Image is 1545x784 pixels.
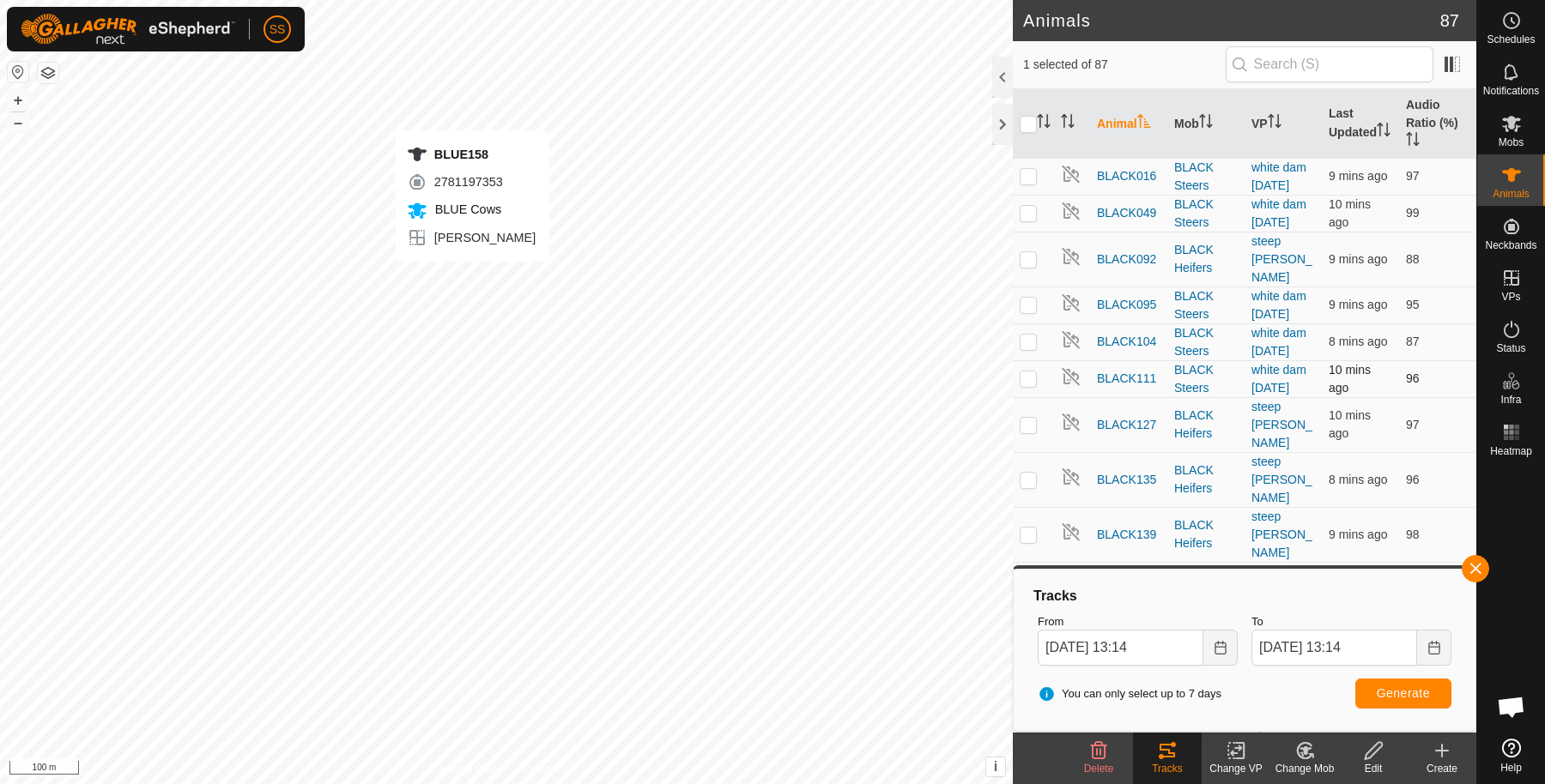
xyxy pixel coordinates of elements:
[1329,408,1371,440] span: 20 Sept 2025, 1:04 pm
[1174,407,1238,443] div: BLACK Heifers
[1251,400,1312,449] a: steep [PERSON_NAME]
[1406,371,1420,385] span: 96
[1487,34,1535,45] span: Schedules
[1329,197,1371,229] span: 20 Sept 2025, 1:03 pm
[1251,160,1306,192] a: white dam [DATE]
[1097,167,1156,185] span: BLACK016
[1061,164,1081,184] img: returning off
[1406,335,1420,348] span: 87
[1202,761,1270,776] div: Change VP
[431,202,501,216] span: BLUE Cows
[1251,289,1306,321] a: white dam [DATE]
[1174,287,1238,323] div: BLACK Steers
[1499,137,1524,148] span: Mobs
[1097,370,1156,388] span: BLACK111
[1268,117,1281,130] p-sorticon: Activate to sort
[1061,366,1081,387] img: returning off
[1501,292,1520,302] span: VPs
[524,762,574,777] a: Contact Us
[986,757,1005,776] button: i
[1061,467,1081,487] img: returning off
[1329,335,1387,348] span: 20 Sept 2025, 1:05 pm
[1167,89,1245,159] th: Mob
[994,759,997,774] span: i
[407,227,536,248] div: [PERSON_NAME]
[1245,89,1322,159] th: VP
[1493,189,1530,199] span: Animals
[1251,613,1451,630] label: To
[1031,586,1458,606] div: Tracks
[8,112,28,133] button: –
[1496,343,1525,353] span: Status
[1322,89,1399,159] th: Last Updated
[1440,8,1459,33] span: 87
[21,14,235,45] img: Gallagher Logo
[1097,526,1156,544] span: BLACK139
[1251,197,1306,229] a: white dam [DATE]
[1023,10,1440,31] h2: Animals
[1251,455,1312,504] a: steep [PERSON_NAME]
[1137,117,1151,130] p-sorticon: Activate to sort
[1406,135,1420,148] p-sorticon: Activate to sort
[1174,461,1238,498] div: BLACK Heifers
[1174,241,1238,277] div: BLACK Heifers
[1406,169,1420,183] span: 97
[1061,117,1075,130] p-sorticon: Activate to sort
[1061,522,1081,542] img: returning off
[1251,510,1312,559] a: steep [PERSON_NAME]
[1037,117,1051,130] p-sorticon: Activate to sort
[1406,252,1420,266] span: 88
[1174,159,1238,195] div: BLACK Steers
[1133,761,1202,776] div: Tracks
[1329,528,1387,541] span: 20 Sept 2025, 1:04 pm
[1174,516,1238,552] div: BLACK Heifers
[1097,471,1156,489] span: BLACK135
[1097,250,1156,268] span: BLACK092
[1408,761,1476,776] div: Create
[1061,201,1081,221] img: returning off
[38,63,58,83] button: Map Layers
[1174,361,1238,397] div: BLACK Steers
[1038,613,1238,630] label: From
[1377,125,1390,139] p-sorticon: Activate to sort
[1406,418,1420,431] span: 97
[1329,252,1387,266] span: 20 Sept 2025, 1:04 pm
[1061,412,1081,432] img: returning off
[1500,763,1522,773] span: Help
[1174,324,1238,360] div: BLACK Steers
[1061,329,1081,350] img: returning off
[1355,678,1451,709] button: Generate
[1097,204,1156,222] span: BLACK049
[8,62,28,82] button: Reset Map
[1406,528,1420,541] span: 98
[1084,763,1114,775] span: Delete
[1174,196,1238,232] div: BLACK Steers
[1477,732,1545,780] a: Help
[407,172,536,192] div: 2781197353
[1061,292,1081,313] img: returning off
[407,144,536,165] div: BLUE158
[1417,630,1451,666] button: Choose Date
[1203,630,1238,666] button: Choose Date
[1486,681,1537,733] div: Open chat
[1023,56,1226,74] span: 1 selected of 87
[1199,117,1213,130] p-sorticon: Activate to sort
[1038,685,1221,703] span: You can only select up to 7 days
[1251,326,1306,358] a: white dam [DATE]
[1329,363,1371,395] span: 20 Sept 2025, 1:03 pm
[270,21,286,39] span: SS
[1483,86,1539,96] span: Notifications
[1097,296,1156,314] span: BLACK095
[1251,363,1306,395] a: white dam [DATE]
[1061,246,1081,267] img: returning off
[1270,761,1339,776] div: Change Mob
[1399,89,1476,159] th: Audio Ratio (%)
[439,762,503,777] a: Privacy Policy
[1251,234,1312,284] a: steep [PERSON_NAME]
[8,90,28,111] button: +
[1406,206,1420,220] span: 99
[1097,333,1156,351] span: BLACK104
[1406,473,1420,486] span: 96
[1226,46,1433,82] input: Search (S)
[1406,298,1420,311] span: 95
